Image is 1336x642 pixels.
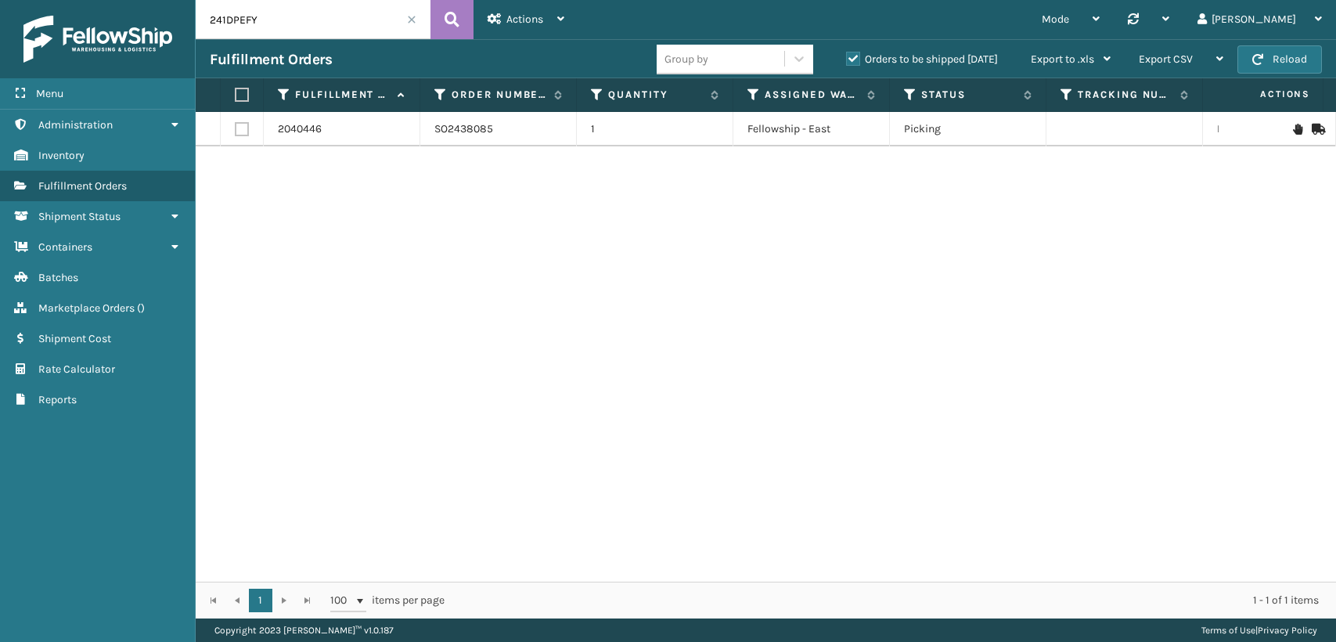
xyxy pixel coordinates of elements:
[278,121,322,137] a: 2040446
[38,179,127,193] span: Fulfillment Orders
[664,51,708,67] div: Group by
[733,112,890,146] td: Fellowship - East
[214,619,394,642] p: Copyright 2023 [PERSON_NAME]™ v 1.0.187
[330,589,445,612] span: items per page
[846,52,998,66] label: Orders to be shipped [DATE]
[1031,52,1094,66] span: Export to .xls
[38,210,121,223] span: Shipment Status
[434,121,493,137] a: SO2438085
[577,112,733,146] td: 1
[38,240,92,254] span: Containers
[295,88,390,102] label: Fulfillment Order Id
[506,13,543,26] span: Actions
[38,393,77,406] span: Reports
[1201,619,1317,642] div: |
[1201,625,1255,636] a: Terms of Use
[38,301,135,315] span: Marketplace Orders
[249,589,272,612] a: 1
[1258,625,1317,636] a: Privacy Policy
[921,88,1016,102] label: Status
[1293,124,1302,135] i: On Hold
[38,149,85,162] span: Inventory
[765,88,859,102] label: Assigned Warehouse
[1237,45,1322,74] button: Reload
[1139,52,1193,66] span: Export CSV
[1312,124,1321,135] i: Mark as Shipped
[1078,88,1172,102] label: Tracking Number
[23,16,172,63] img: logo
[38,332,111,345] span: Shipment Cost
[137,301,145,315] span: ( )
[466,593,1319,608] div: 1 - 1 of 1 items
[38,271,78,284] span: Batches
[1211,81,1320,107] span: Actions
[452,88,546,102] label: Order Number
[1042,13,1069,26] span: Mode
[608,88,703,102] label: Quantity
[36,87,63,100] span: Menu
[890,112,1046,146] td: Picking
[38,362,115,376] span: Rate Calculator
[210,50,332,69] h3: Fulfillment Orders
[38,118,113,132] span: Administration
[330,593,354,608] span: 100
